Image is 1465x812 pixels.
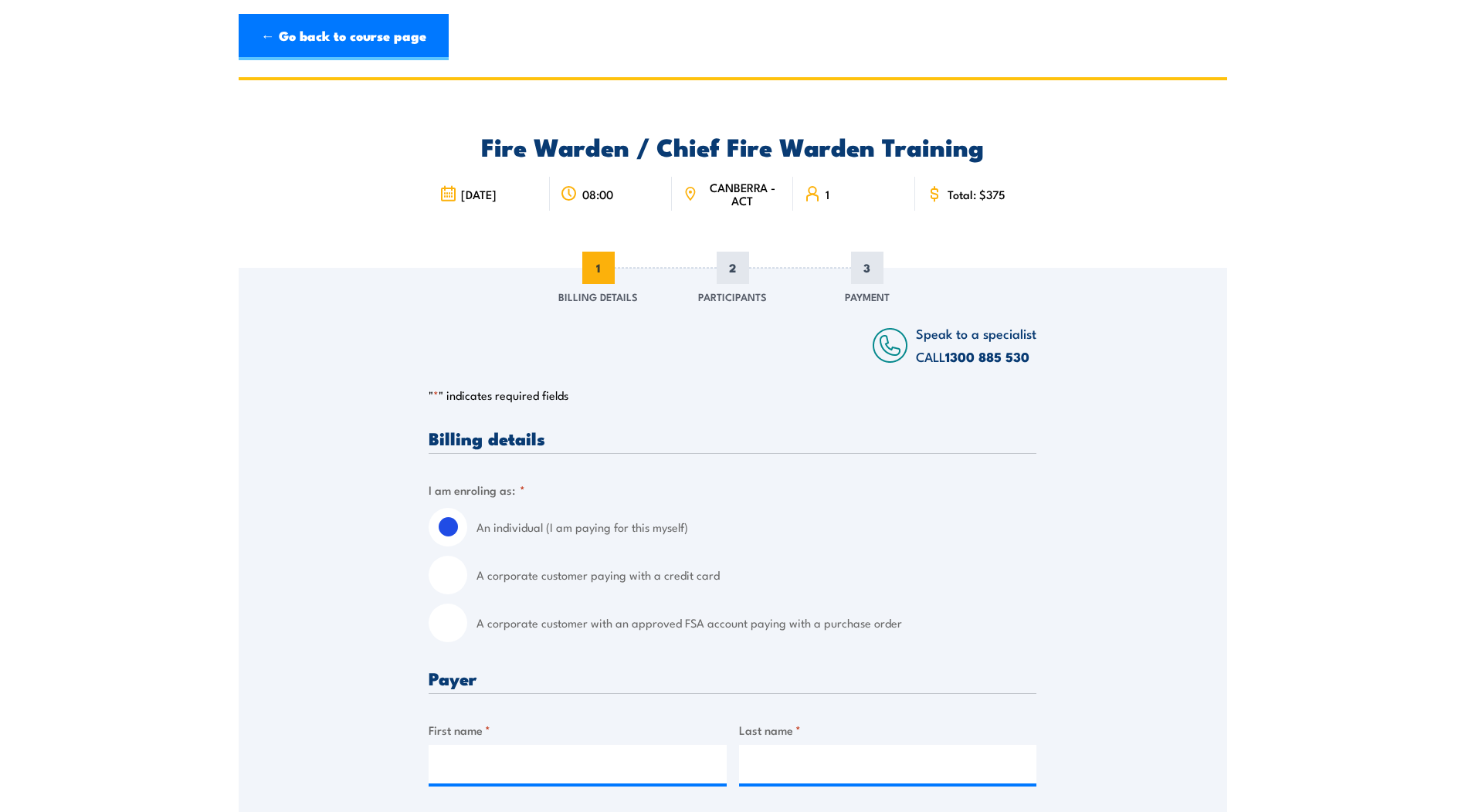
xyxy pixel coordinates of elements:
label: A corporate customer paying with a credit card [476,556,1036,594]
span: Total: $375 [948,188,1005,201]
span: Speak to a specialist CALL [916,323,1036,366]
span: Participants [698,289,767,304]
h2: Fire Warden / Chief Fire Warden Training [429,135,1036,157]
h3: Billing details [429,429,1036,447]
label: A corporate customer with an approved FSA account paying with a purchase order [476,604,1036,642]
label: Last name [739,721,1037,739]
span: 1 [582,252,615,284]
span: 3 [851,252,883,284]
span: 1 [826,188,829,201]
span: Billing Details [558,289,638,304]
h3: Payer [429,669,1036,687]
span: 08:00 [582,188,613,201]
a: ← Go back to course page [239,14,449,60]
span: 2 [717,252,749,284]
span: Payment [845,289,890,304]
span: CANBERRA - ACT [702,181,782,207]
legend: I am enroling as: [429,481,525,499]
p: " " indicates required fields [429,387,1036,403]
span: [DATE] [461,188,497,201]
label: First name [429,721,727,739]
label: An individual (I am paying for this myself) [476,508,1036,546]
a: 1300 885 530 [945,347,1029,367]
